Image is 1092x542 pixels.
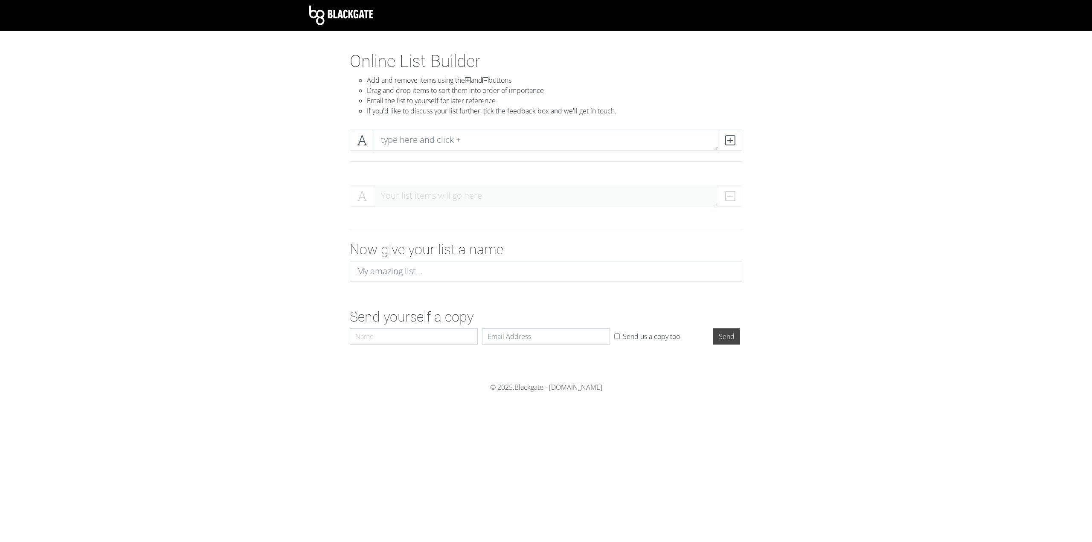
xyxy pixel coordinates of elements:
[350,261,742,281] input: My amazing list...
[367,75,742,85] li: Add and remove items using the and buttons
[350,51,742,72] h1: Online List Builder
[713,328,740,345] input: Send
[309,382,783,392] div: © 2025.
[623,331,680,342] label: Send us a copy too
[309,6,373,25] img: Blackgate
[367,85,742,96] li: Drag and drop items to sort them into order of importance
[350,309,742,325] h2: Send yourself a copy
[350,241,742,258] h2: Now give your list a name
[514,383,602,392] a: Blackgate - [DOMAIN_NAME]
[367,96,742,106] li: Email the list to yourself for later reference
[482,328,610,345] input: Email Address
[350,328,478,345] input: Name
[367,106,742,116] li: If you'd like to discuss your list further, tick the feedback box and we'll get in touch.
